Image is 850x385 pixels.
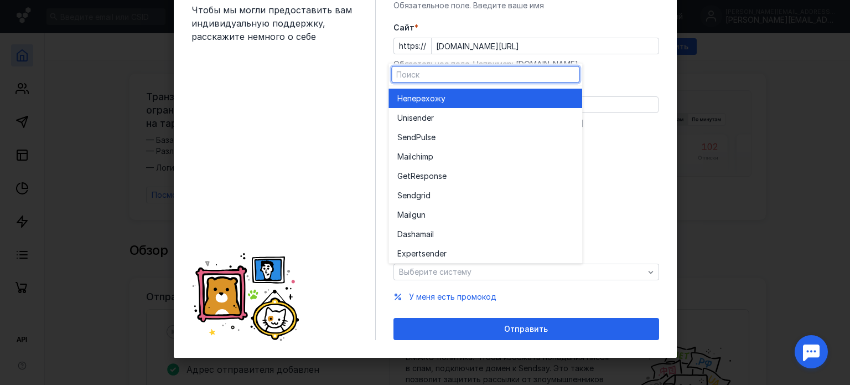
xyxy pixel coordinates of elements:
[191,3,357,43] span: Чтобы мы могли предоставить вам индивидуальную поддержку, расскажите немного о себе
[388,244,582,263] button: Expertsender
[397,248,406,259] span: Ex
[432,229,434,240] span: l
[431,132,436,143] span: e
[397,93,407,104] span: Не
[431,112,434,124] span: r
[412,209,426,220] span: gun
[388,166,582,186] button: GetResponse
[407,93,445,104] span: перехожу
[397,151,428,162] span: Mailchim
[388,224,582,244] button: Dashamail
[392,66,579,82] input: Поиск
[388,127,582,147] button: SendPulse
[388,147,582,166] button: Mailchimp
[504,325,548,334] span: Отправить
[428,151,433,162] span: p
[388,89,582,108] button: Неперехожу
[406,248,447,259] span: pertsender
[397,112,431,124] span: Unisende
[397,171,403,182] span: G
[393,318,659,340] button: Отправить
[393,264,659,280] button: Выберите систему
[397,229,432,240] span: Dashamai
[409,291,496,302] button: У меня есть промокод
[388,86,582,263] div: grid
[393,22,414,33] span: Cайт
[397,132,431,143] span: SendPuls
[397,209,412,220] span: Mail
[424,190,431,201] span: id
[403,171,447,182] span: etResponse
[388,108,582,127] button: Unisender
[409,292,496,301] span: У меня есть промокод
[388,205,582,224] button: Mailgun
[397,190,424,201] span: Sendgr
[399,267,471,276] span: Выберите систему
[388,186,582,205] button: Sendgrid
[393,59,659,70] div: Обязательное поле. Например: [DOMAIN_NAME]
